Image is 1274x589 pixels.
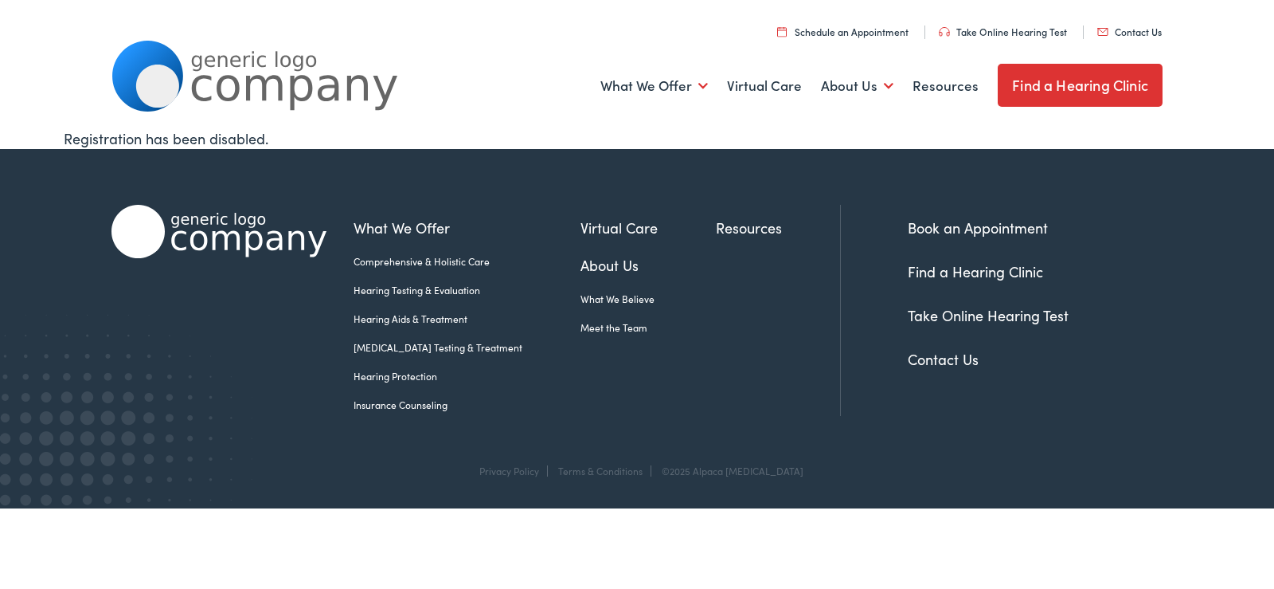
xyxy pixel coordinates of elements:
[908,349,979,369] a: Contact Us
[479,464,539,477] a: Privacy Policy
[580,292,716,306] a: What We Believe
[777,25,909,38] a: Schedule an Appointment
[580,217,716,238] a: Virtual Care
[111,205,326,258] img: Alpaca Audiology
[654,465,803,477] div: ©2025 Alpaca [MEDICAL_DATA]
[580,254,716,276] a: About Us
[354,217,580,238] a: What We Offer
[727,57,802,116] a: Virtual Care
[354,398,580,412] a: Insurance Counseling
[354,340,580,355] a: [MEDICAL_DATA] Testing & Treatment
[821,57,893,116] a: About Us
[908,305,1069,325] a: Take Online Hearing Test
[64,128,1210,149] div: Registration has been disabled.
[908,261,1043,281] a: Find a Hearing Clinic
[354,254,580,269] a: Comprehensive & Holistic Care
[600,57,708,116] a: What We Offer
[716,217,840,238] a: Resources
[998,64,1163,107] a: Find a Hearing Clinic
[939,27,950,37] img: utility icon
[1097,25,1162,38] a: Contact Us
[777,26,787,37] img: utility icon
[913,57,979,116] a: Resources
[908,218,1048,238] a: Book an Appointment
[354,369,580,383] a: Hearing Protection
[939,25,1067,38] a: Take Online Hearing Test
[558,464,643,477] a: Terms & Conditions
[1097,28,1108,36] img: utility icon
[354,312,580,326] a: Hearing Aids & Treatment
[354,283,580,297] a: Hearing Testing & Evaluation
[580,320,716,335] a: Meet the Team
